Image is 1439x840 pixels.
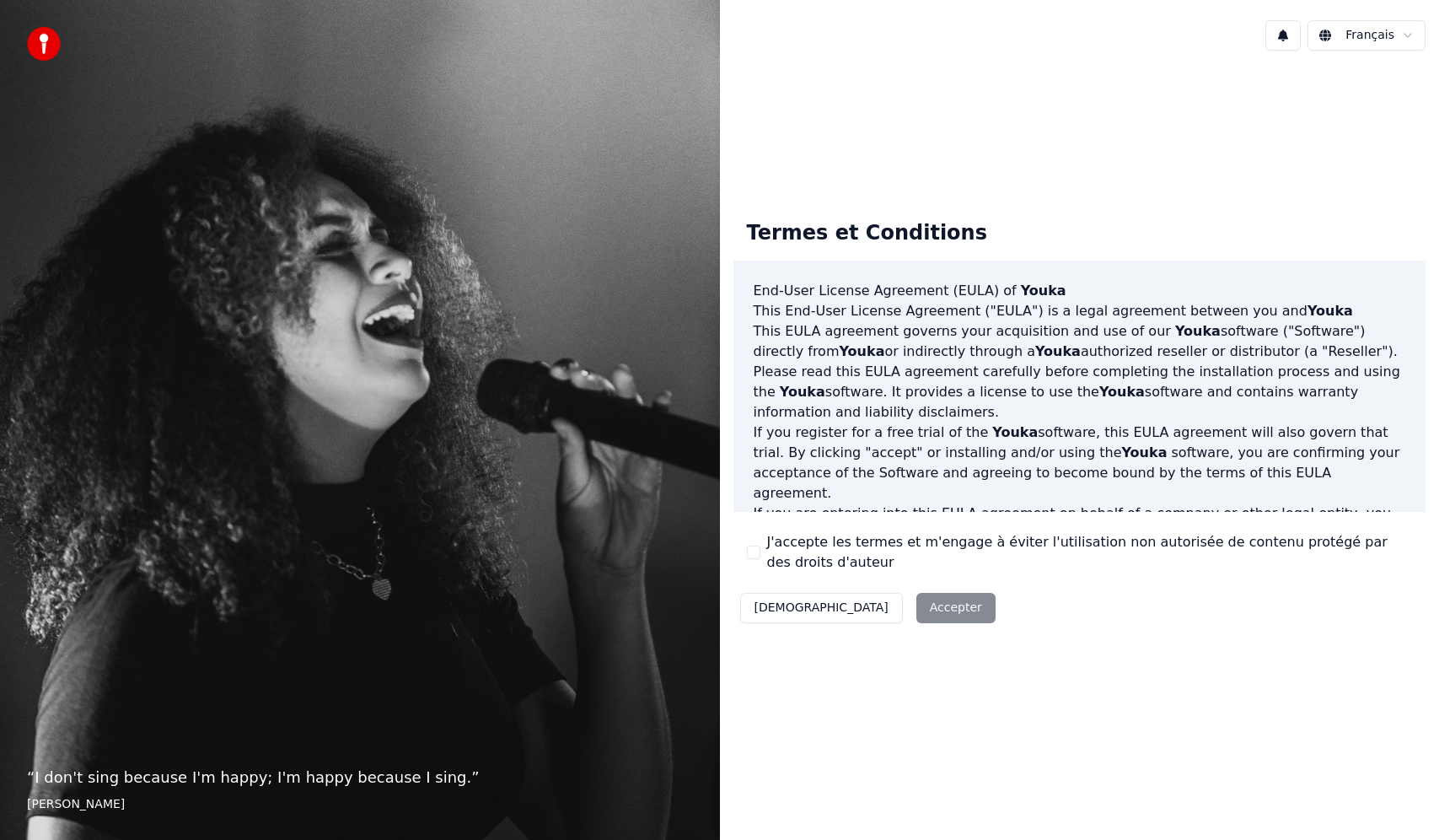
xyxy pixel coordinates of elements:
span: Youka [1099,384,1145,400]
span: Youka [1307,303,1353,319]
img: youka [27,27,61,61]
h3: End-User License Agreement (EULA) of [754,281,1406,301]
span: Youka [1175,323,1221,339]
label: J'accepte les termes et m'engage à éviter l'utilisation non autorisée de contenu protégé par des ... [767,532,1413,573]
span: Youka [780,384,825,400]
p: If you register for a free trial of the software, this EULA agreement will also govern that trial... [754,423,1406,503]
span: Youka [992,424,1038,440]
span: Youka [1035,343,1081,359]
span: Youka [1121,444,1167,460]
span: Youka [839,343,884,359]
span: Youka [1021,283,1066,299]
p: Please read this EULA agreement carefully before completing the installation process and using th... [754,362,1406,423]
button: [DEMOGRAPHIC_DATA] [740,593,903,623]
p: This EULA agreement governs your acquisition and use of our software ("Software") directly from o... [754,321,1406,362]
p: If you are entering into this EULA agreement on behalf of a company or other legal entity, you re... [754,503,1406,605]
div: Termes et Conditions [733,207,1001,261]
footer: [PERSON_NAME] [27,796,693,813]
p: This End-User License Agreement ("EULA") is a legal agreement between you and [754,301,1406,321]
p: “ I don't sing because I'm happy; I'm happy because I sing. ” [27,766,693,789]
